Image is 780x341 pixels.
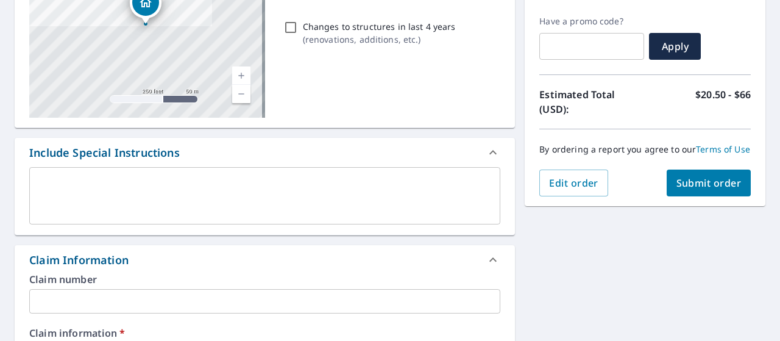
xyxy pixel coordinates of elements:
div: Claim Information [29,252,129,268]
label: Claim number [29,275,500,284]
span: Apply [659,40,691,53]
a: Terms of Use [696,143,750,155]
p: ( renovations, additions, etc. ) [303,33,456,46]
button: Apply [649,33,701,60]
p: Estimated Total (USD): [539,87,645,117]
div: Claim Information [15,245,515,275]
span: Edit order [549,176,598,190]
span: Submit order [676,176,742,190]
p: $20.50 - $66 [695,87,751,117]
button: Edit order [539,170,608,196]
div: Include Special Instructions [15,138,515,167]
p: By ordering a report you agree to our [539,144,751,155]
a: Current Level 17, Zoom Out [232,85,250,103]
div: Include Special Instructions [29,145,180,161]
p: Changes to structures in last 4 years [303,20,456,33]
a: Current Level 17, Zoom In [232,66,250,85]
label: Claim information [29,328,500,338]
label: Have a promo code? [539,16,644,27]
button: Submit order [667,170,751,196]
